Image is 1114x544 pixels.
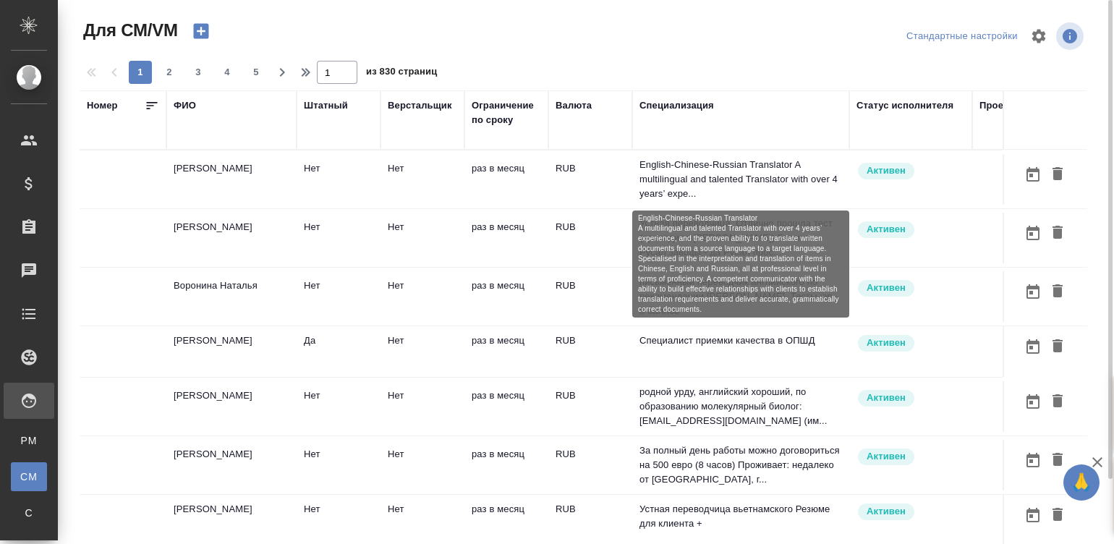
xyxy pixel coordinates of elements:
button: Удалить [1045,279,1070,305]
span: из 830 страниц [366,63,437,84]
p: Активен [867,222,906,237]
div: Валюта [556,98,592,113]
div: Штатный [304,98,348,113]
p: Устная переводчица вьетнамского Резюме для клиента + [639,502,842,531]
td: раз в месяц [464,154,548,205]
button: Создать [184,19,218,43]
a: С [11,498,47,527]
span: С [18,506,40,520]
td: RUB [548,213,632,263]
td: RUB [548,326,632,377]
button: 4 [216,61,239,84]
button: 3 [187,61,210,84]
td: Нет [380,440,464,490]
td: Нет [297,154,380,205]
p: Активен [867,336,906,350]
td: Да [297,326,380,377]
a: PM [11,426,47,455]
button: Открыть календарь загрузки [1021,279,1045,305]
div: ФИО [174,98,196,113]
p: Активен [867,163,906,178]
div: Рядовой исполнитель: назначай с учетом рейтинга [856,220,965,239]
p: Устная переводчица, Отлично прошла тест (проводила [PERSON_NAME]) Билингв Русал заводы - да Русал... [639,216,842,260]
div: Статус исполнителя [856,98,953,113]
button: Удалить [1045,220,1070,247]
button: Удалить [1045,161,1070,188]
td: Нет [297,271,380,322]
td: Нет [297,381,380,432]
p: English-Chinese-Russian Translator A multilingual and talented Translator with over 4 years’ expe... [639,158,842,201]
div: Рядовой исполнитель: назначай с учетом рейтинга [856,279,965,298]
td: раз в месяц [464,440,548,490]
td: Нет [297,440,380,490]
button: Открыть календарь загрузки [1021,161,1045,188]
span: 2 [158,65,181,80]
td: [PERSON_NAME] [166,326,297,377]
td: раз в месяц [464,326,548,377]
span: 5 [245,65,268,80]
div: Ограничение по сроку [472,98,541,127]
a: CM [11,462,47,491]
div: Рядовой исполнитель: назначай с учетом рейтинга [856,161,965,181]
td: Нет [380,154,464,205]
span: Посмотреть информацию [1056,22,1087,50]
p: родной урду, английский хороший, по образованию молекулярный биолог: [EMAIL_ADDRESS][DOMAIN_NAME]... [639,385,842,428]
div: split button [903,25,1021,48]
p: Активен [867,281,906,295]
button: Открыть календарь загрузки [1021,220,1045,247]
td: Нет [297,213,380,263]
td: Нет [380,271,464,322]
p: Специалист приемки качества в ОПШД [639,333,842,348]
td: раз в месяц [464,381,548,432]
td: раз в месяц [464,213,548,263]
span: PM [18,433,40,448]
td: RUB [548,440,632,490]
td: Нет [380,326,464,377]
td: RUB [548,154,632,205]
td: [PERSON_NAME] [166,154,297,205]
td: [PERSON_NAME] [166,381,297,432]
button: 2 [158,61,181,84]
span: Для СМ/VM [80,19,178,42]
div: Рядовой исполнитель: назначай с учетом рейтинга [856,333,965,353]
button: Удалить [1045,333,1070,360]
span: 3 [187,65,210,80]
div: Верстальщик [388,98,452,113]
div: Номер [87,98,118,113]
button: 5 [245,61,268,84]
td: Воронина Наталья [166,271,297,322]
span: CM [18,469,40,484]
p: За полный день работы можно договориться на 500 евро (8 часов) Проживает: недалеко от [GEOGRAPHIC... [639,443,842,487]
button: Открыть календарь загрузки [1021,333,1045,360]
span: 4 [216,65,239,80]
p: письменный переводчик английского по рекомендации [PERSON_NAME]. Тесты юр - 8 баллов [639,275,842,318]
div: Специализация [639,98,714,113]
td: Нет [380,381,464,432]
span: Настроить таблицу [1021,19,1056,54]
td: Нет [380,213,464,263]
td: раз в месяц [464,271,548,322]
td: RUB [548,381,632,432]
td: [PERSON_NAME] [166,213,297,263]
td: [PERSON_NAME] [166,440,297,490]
td: RUB [548,271,632,322]
div: Проектный отдел [979,98,1063,113]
